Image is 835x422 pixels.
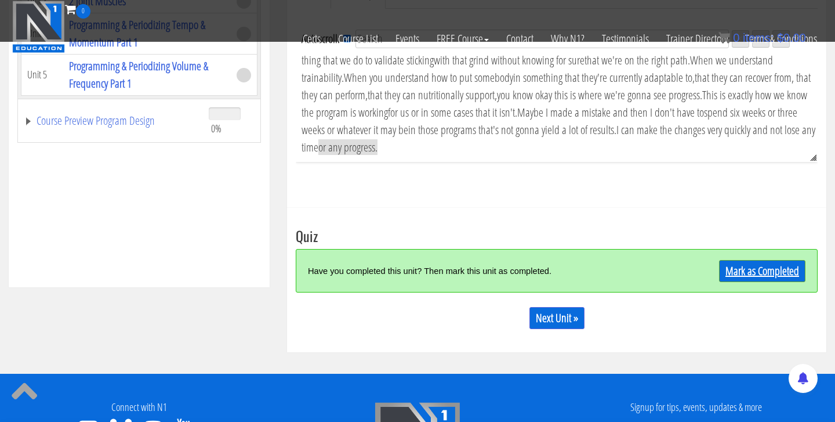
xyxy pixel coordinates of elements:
span: with that grind without knowing for sure [434,52,584,68]
span: or any progress. [318,139,377,155]
a: Next Unit » [529,307,584,329]
img: icon11.png [718,32,730,44]
bdi: 0.00 [777,31,806,44]
span: Maybe I made a mistake and then I don't have to [517,104,704,120]
a: Events [387,19,428,59]
span: 0 [76,4,90,19]
a: Course Preview Program Design [24,115,197,127]
span: This is exactly how we know the program is working [302,87,807,120]
span: When we understand trainability. [302,52,773,85]
a: Certs [294,19,329,59]
span: in those programs that's not gonna yield a lot of results. [408,122,616,138]
span: 0 [733,31,739,44]
a: Contact [498,19,542,59]
td: Unit 5 [21,54,63,95]
a: Trainer Directory [658,19,736,59]
a: Testimonials [593,19,658,59]
span: 0% [211,122,222,135]
a: 0 [65,1,90,17]
h4: Connect with N1 [9,402,270,413]
span: for us or in some cases that it isn't. [388,104,517,120]
a: Mark as Completed [719,260,805,282]
a: Terms & Conditions [736,19,826,59]
a: FREE Course [428,19,498,59]
img: n1-education [12,1,65,53]
span: you know okay this is where we're gonna see progress. [497,87,702,103]
span: $ [777,31,783,44]
h3: Quiz [296,228,818,243]
span: items: [743,31,774,44]
h4: Signup for tips, events, updates & more [565,402,826,413]
a: Course List [329,19,387,59]
span: I can make the changes very quickly and not lose any time [302,122,815,155]
span: that they can recover from, that they can perform, [302,70,811,103]
a: Why N1? [542,19,593,59]
div: Have you completed this unit? Then mark this unit as completed. [308,258,675,283]
span: When you understand how to put somebody [344,70,513,85]
span: that they can nutritionally support, [368,87,497,103]
a: 0 items: $0.00 [718,31,806,44]
span: or whatever thing that we do to validate sticking [302,35,801,68]
a: Programming & Periodizing Volume & Frequency Part 1 [69,58,208,91]
span: in something that they're currently adaptable to, [513,70,695,85]
span: that we're on the right path. [584,52,690,68]
span: spend six weeks or three weeks or whatever it may be [302,104,797,138]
